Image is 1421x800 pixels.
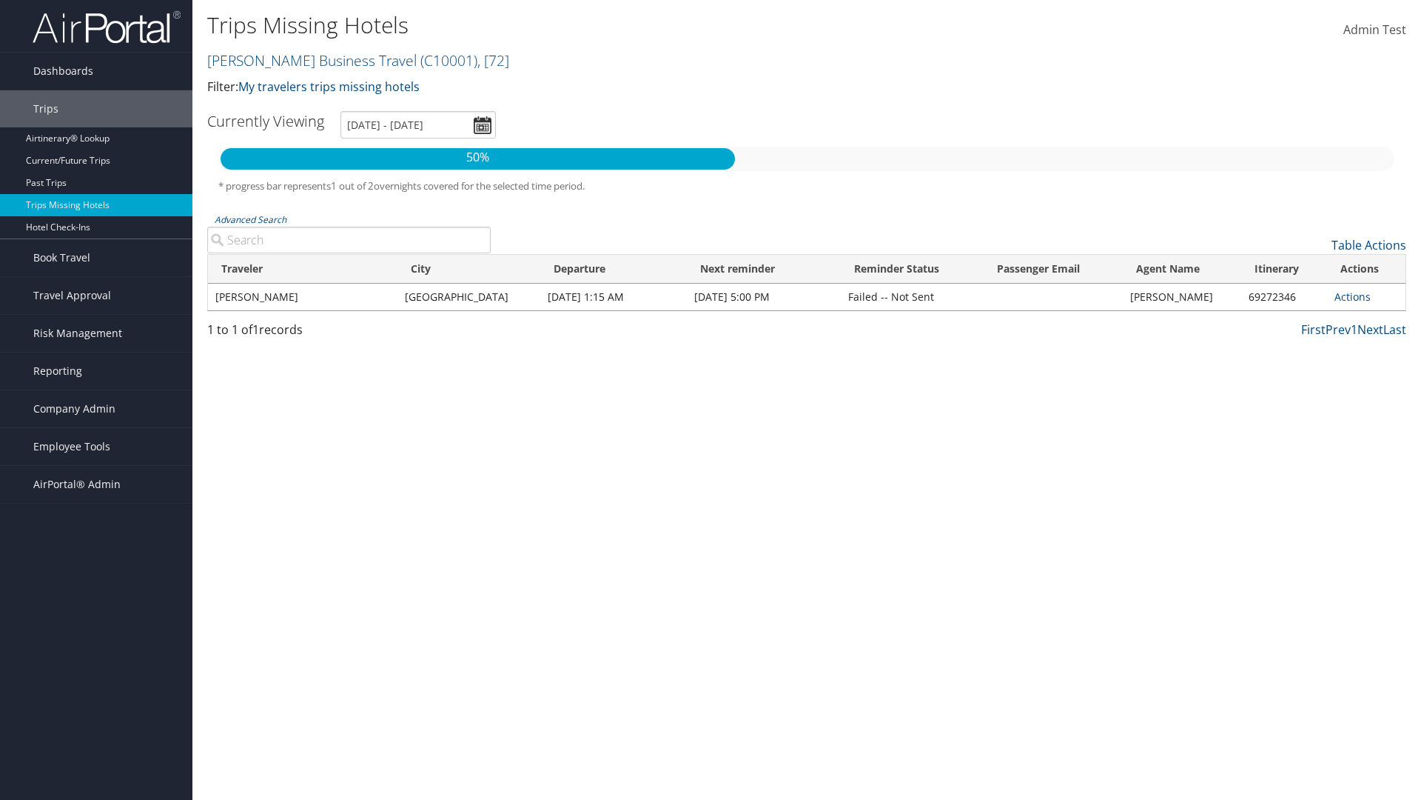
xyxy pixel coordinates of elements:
input: [DATE] - [DATE] [340,111,496,139]
td: 69272346 [1241,284,1327,310]
td: [PERSON_NAME] [208,284,397,310]
td: [DATE] 1:15 AM [540,284,687,310]
a: Actions [1334,290,1371,304]
span: AirPortal® Admin [33,466,121,503]
th: Departure: activate to sort column ascending [540,255,687,284]
a: First [1301,321,1326,338]
a: Admin Test [1343,7,1406,53]
td: Failed -- Not Sent [841,284,984,310]
th: Passenger Email: activate to sort column ascending [984,255,1123,284]
h1: Trips Missing Hotels [207,10,1007,41]
a: Advanced Search [215,213,286,226]
th: Agent Name [1123,255,1240,284]
a: [PERSON_NAME] Business Travel [207,50,509,70]
span: Dashboards [33,53,93,90]
span: Book Travel [33,239,90,276]
th: Actions [1327,255,1405,284]
span: Travel Approval [33,277,111,314]
span: Trips [33,90,58,127]
th: City: activate to sort column ascending [397,255,540,284]
th: Next reminder [687,255,841,284]
a: My travelers trips missing hotels [238,79,420,95]
th: Traveler: activate to sort column ascending [208,255,397,284]
td: [DATE] 5:00 PM [687,284,841,310]
span: Company Admin [33,390,115,427]
div: 1 to 1 of records [207,321,491,346]
span: 1 [252,321,259,338]
p: 50% [221,148,735,167]
td: [PERSON_NAME] [1123,284,1240,310]
a: Next [1357,321,1383,338]
h3: Currently Viewing [207,111,324,131]
th: Reminder Status [841,255,984,284]
input: Advanced Search [207,227,491,253]
a: Prev [1326,321,1351,338]
a: 1 [1351,321,1357,338]
img: airportal-logo.png [33,10,181,44]
span: ( C10001 ) [420,50,477,70]
td: [GEOGRAPHIC_DATA] [397,284,540,310]
span: , [ 72 ] [477,50,509,70]
a: Table Actions [1331,237,1406,253]
span: Reporting [33,353,82,390]
span: Employee Tools [33,428,110,465]
p: Filter: [207,78,1007,97]
th: Itinerary [1241,255,1327,284]
a: Last [1383,321,1406,338]
span: Admin Test [1343,21,1406,38]
span: Risk Management [33,315,122,352]
h5: * progress bar represents overnights covered for the selected time period. [218,179,1395,193]
span: 1 out of 2 [331,179,374,193]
